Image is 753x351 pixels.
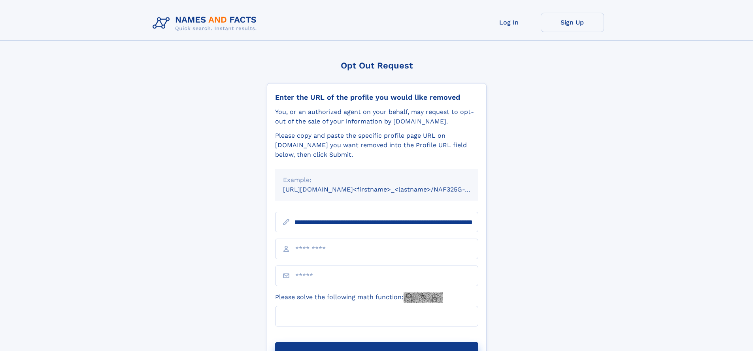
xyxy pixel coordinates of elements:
[275,93,478,102] div: Enter the URL of the profile you would like removed
[275,107,478,126] div: You, or an authorized agent on your behalf, may request to opt-out of the sale of your informatio...
[283,186,493,193] small: [URL][DOMAIN_NAME]<firstname>_<lastname>/NAF325G-xxxxxxxx
[283,175,470,185] div: Example:
[275,292,443,303] label: Please solve the following math function:
[267,61,487,70] div: Opt Out Request
[275,131,478,159] div: Please copy and paste the specific profile page URL on [DOMAIN_NAME] you want removed into the Pr...
[477,13,541,32] a: Log In
[149,13,263,34] img: Logo Names and Facts
[541,13,604,32] a: Sign Up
